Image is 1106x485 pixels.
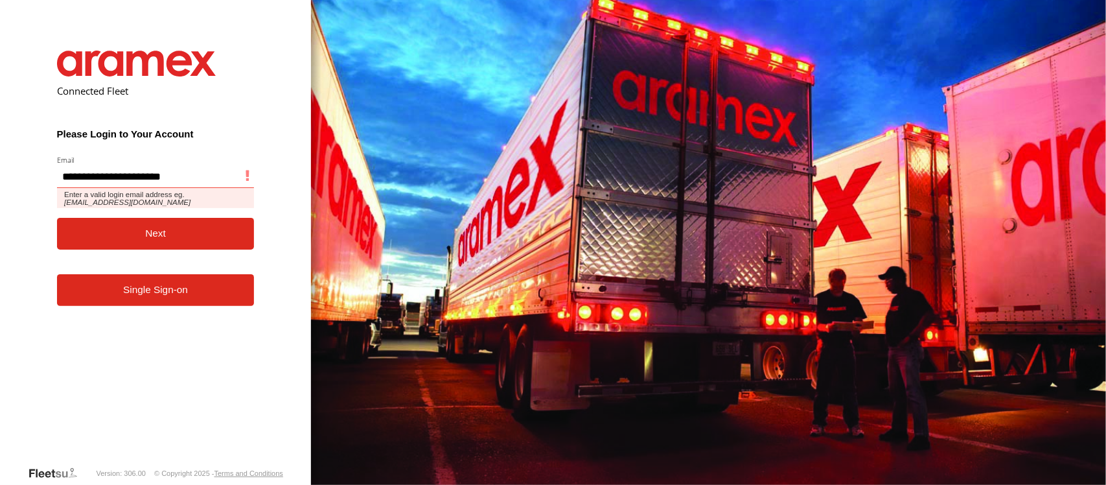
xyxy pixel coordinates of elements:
label: Email [57,155,255,165]
img: Aramex [57,51,216,77]
span: Enter a valid login email address eg. [57,188,255,208]
div: Version: 306.00 [97,469,146,477]
a: Terms and Conditions [214,469,283,477]
div: © Copyright 2025 - [154,469,283,477]
h2: Connected Fleet [57,84,255,97]
a: Visit our Website [28,467,87,480]
h3: Please Login to Your Account [57,128,255,139]
button: Next [57,218,255,250]
em: [EMAIL_ADDRESS][DOMAIN_NAME] [64,198,190,206]
a: Single Sign-on [57,274,255,306]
